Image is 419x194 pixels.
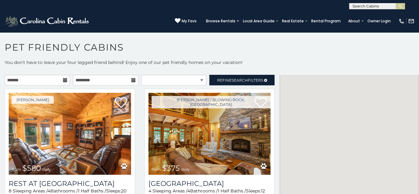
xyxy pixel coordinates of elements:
[9,179,131,188] h3: Rest at Mountain Crest
[399,18,405,24] img: phone-regular-white.png
[12,167,21,172] span: from
[148,93,271,175] a: Mountain Song Lodge from $375 daily
[22,164,41,173] span: $580
[308,17,344,25] a: Rental Program
[182,18,197,24] span: My Favs
[187,188,190,194] span: 4
[181,167,190,172] span: daily
[240,17,278,25] a: Local Area Guide
[148,93,271,175] img: Mountain Song Lodge
[9,179,131,188] a: Rest at [GEOGRAPHIC_DATA]
[148,179,271,188] a: [GEOGRAPHIC_DATA]
[9,93,131,175] img: Rest at Mountain Crest
[217,78,263,83] span: Refine Filters
[345,17,363,25] a: About
[232,78,248,83] span: Search
[152,96,271,108] a: [PERSON_NAME] / Blowing Rock, [GEOGRAPHIC_DATA]
[408,18,414,24] img: mail-regular-white.png
[279,17,307,25] a: Real Estate
[5,15,91,27] img: White-1-2.png
[78,188,106,194] span: 1 Half Baths /
[162,164,180,173] span: $375
[152,167,161,172] span: from
[9,188,11,194] span: 8
[148,188,151,194] span: 4
[42,167,51,172] span: daily
[261,188,265,194] span: 12
[9,93,131,175] a: Rest at Mountain Crest from $580 daily
[203,17,239,25] a: Browse Rentals
[121,188,126,194] span: 20
[209,75,275,85] a: RefineSearchFilters
[148,179,271,188] h3: Mountain Song Lodge
[12,96,54,104] a: [PERSON_NAME]
[48,188,50,194] span: 4
[115,97,127,110] a: Add to favorites
[218,188,246,194] span: 1 Half Baths /
[364,17,394,25] a: Owner Login
[175,18,197,24] a: My Favs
